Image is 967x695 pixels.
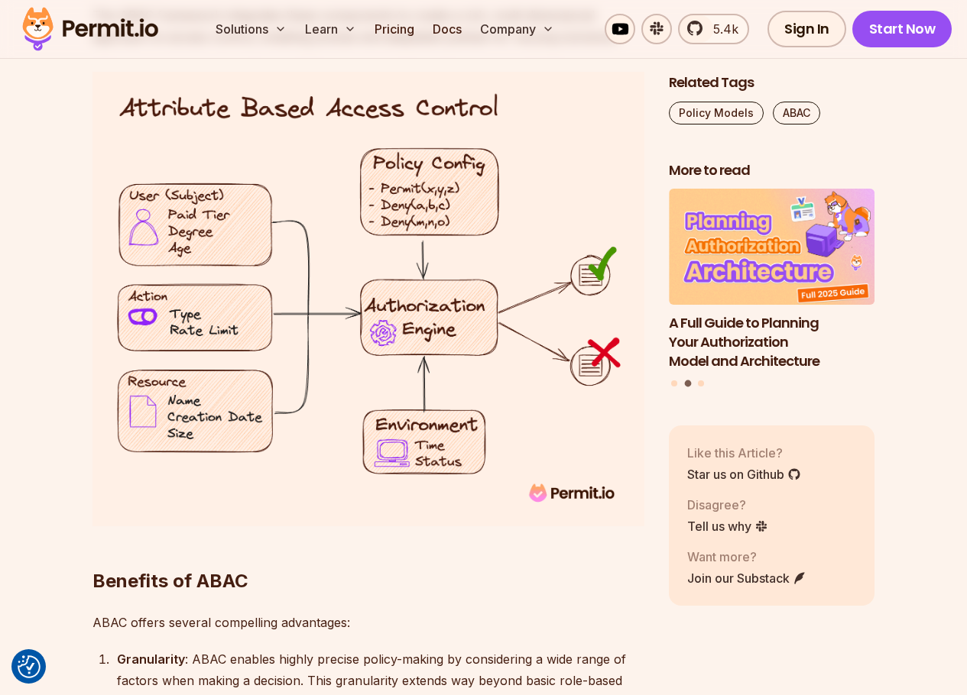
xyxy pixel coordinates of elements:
a: Join our Substack [687,569,806,587]
h2: Related Tags [669,73,875,92]
button: Go to slide 1 [671,380,677,386]
button: Go to slide 3 [698,380,704,386]
a: Policy Models [669,102,764,124]
img: abac_diagram.png [92,72,644,526]
p: ABAC offers several compelling advantages: [92,612,644,633]
span: 5.4k [704,20,738,38]
p: Like this Article? [687,444,801,462]
button: Company [474,14,560,44]
a: A Full Guide to Planning Your Authorization Model and ArchitectureA Full Guide to Planning Your A... [669,189,875,371]
a: Pricing [368,14,420,44]
strong: Granularity [117,651,185,667]
img: A Full Guide to Planning Your Authorization Model and Architecture [669,189,875,305]
h3: A Full Guide to Planning Your Authorization Model and Architecture [669,314,875,370]
a: Star us on Github [687,465,801,483]
li: 2 of 3 [669,189,875,371]
a: Start Now [852,11,952,47]
p: Want more? [687,548,806,566]
div: Posts [669,189,875,390]
a: ABAC [773,102,820,124]
button: Consent Preferences [18,655,41,678]
strong: Benefits of ABAC [92,570,248,592]
button: Go to slide 2 [684,380,691,387]
img: Revisit consent button [18,655,41,678]
a: Sign In [767,11,846,47]
p: Disagree? [687,496,768,514]
button: Solutions [209,14,293,44]
a: Tell us why [687,517,768,535]
a: 5.4k [678,14,749,44]
h2: More to read [669,161,875,180]
a: Docs [427,14,468,44]
button: Learn [299,14,362,44]
img: Permit logo [15,3,165,55]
